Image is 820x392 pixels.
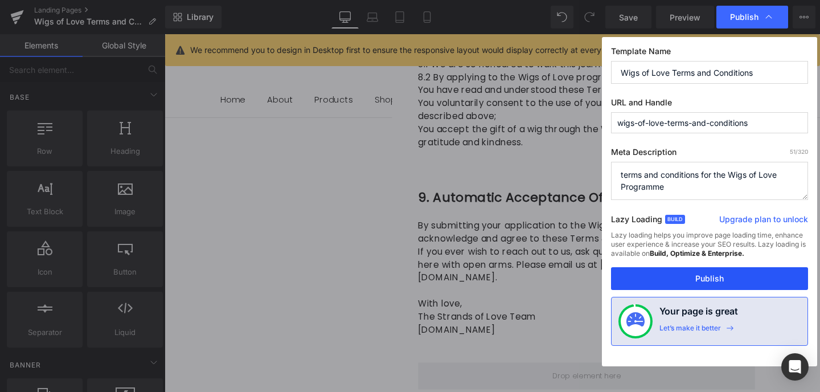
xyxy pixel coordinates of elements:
[611,162,808,200] textarea: terms and conditions for the Wigs of Love Programme
[790,148,808,155] span: /320
[626,312,645,330] img: onboarding-status.svg
[611,97,808,112] label: URL and Handle
[266,93,621,121] p: You accept the gift of a wig through the Wigs of Love programme with gratitude and kindness.
[266,291,621,304] p: The Strands of Love Team
[266,277,621,291] p: With love,
[266,66,621,93] p: You voluntarily consent to the use of your story, name, and photos as described above;
[611,267,808,290] button: Publish
[266,25,621,39] p: 8.1 We are so honoured to walk this journey with you. Your story matters.
[790,148,796,155] span: 51
[781,353,809,381] div: Open Intercom Messenger
[266,195,621,222] p: By submitting your application to the Wigs of Love programme, you acknowledge and agree to these ...
[266,304,621,318] p: [DOMAIN_NAME]
[266,162,621,182] h1: 9. Automatic Acceptance of Terms
[266,222,621,263] p: If you ever wish to reach out to us, ask questions, or edit your story, we are here with open arm...
[650,249,744,258] strong: Build, Optimize & Enterprise.
[611,147,808,162] label: Meta Description
[611,46,808,61] label: Template Name
[266,52,621,66] p: You have read and understood these Terms;
[659,304,738,324] h4: Your page is great
[611,231,808,267] div: Lazy loading helps you improve page loading time, enhance user experience & increase your SEO res...
[719,214,808,230] a: Upgrade plan to unlock
[730,12,758,22] span: Publish
[266,39,621,52] p: 8.2 By applying to the Wigs of Love programme, you confirm that:
[659,324,721,338] div: Let’s make it better
[611,212,662,231] label: Lazy Loading
[665,215,685,224] span: Build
